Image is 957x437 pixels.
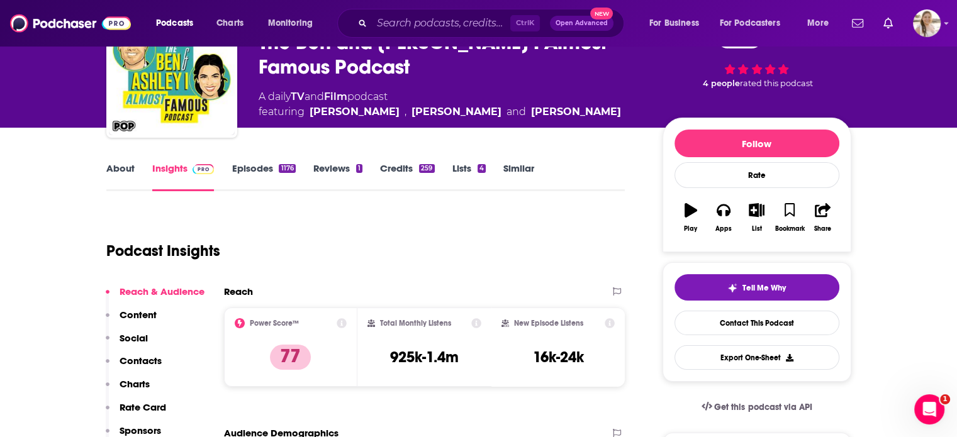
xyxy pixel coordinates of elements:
[120,378,150,390] p: Charts
[847,13,868,34] a: Show notifications dropdown
[106,401,166,424] button: Rate Card
[674,311,839,335] a: Contact This Podcast
[120,309,157,321] p: Content
[216,14,243,32] span: Charts
[259,89,621,119] div: A daily podcast
[674,130,839,157] button: Follow
[106,378,150,401] button: Charts
[663,18,851,97] div: 77 4 peoplerated this podcast
[372,13,510,33] input: Search podcasts, credits, & more...
[106,162,135,191] a: About
[814,225,831,233] div: Share
[120,332,148,344] p: Social
[279,164,295,173] div: 1176
[691,392,822,423] a: Get this podcast via API
[684,225,697,233] div: Play
[720,14,780,32] span: For Podcasters
[775,225,804,233] div: Bookmark
[356,164,362,173] div: 1
[156,14,193,32] span: Podcasts
[152,162,215,191] a: InsightsPodchaser Pro
[913,9,941,37] button: Show profile menu
[313,162,362,191] a: Reviews1
[940,394,950,404] span: 1
[310,104,400,119] a: Ashley Iaconetti
[109,9,235,135] img: The Ben and Ashley I Almost Famous Podcast
[106,309,157,332] button: Content
[514,319,583,328] h2: New Episode Listens
[380,319,451,328] h2: Total Monthly Listens
[419,164,434,173] div: 259
[878,13,898,34] a: Show notifications dropdown
[208,13,251,33] a: Charts
[270,345,311,370] p: 77
[714,402,812,412] span: Get this podcast via API
[250,319,299,328] h2: Power Score™
[773,195,806,240] button: Bookmark
[452,162,486,191] a: Lists4
[259,104,621,119] span: featuring
[106,285,204,309] button: Reach & Audience
[740,195,773,240] button: List
[913,9,941,37] span: Logged in as acquavie
[727,283,737,293] img: tell me why sparkle
[752,225,762,233] div: List
[232,162,295,191] a: Episodes1176
[913,9,941,37] img: User Profile
[106,332,148,355] button: Social
[550,16,613,31] button: Open AdvancedNew
[305,91,324,102] span: and
[380,162,434,191] a: Credits259
[533,348,584,367] h3: 16k-24k
[120,355,162,367] p: Contacts
[641,13,715,33] button: open menu
[106,355,162,378] button: Contacts
[674,345,839,370] button: Export One-Sheet
[349,9,636,38] div: Search podcasts, credits, & more...
[674,195,707,240] button: Play
[742,283,786,293] span: Tell Me Why
[224,285,253,297] h2: Reach
[807,14,829,32] span: More
[411,104,501,119] a: Benjamin Higgins
[712,13,798,33] button: open menu
[120,424,161,436] p: Sponsors
[324,91,347,102] a: Film
[506,104,526,119] span: and
[147,13,210,33] button: open menu
[259,13,329,33] button: open menu
[503,162,534,191] a: Similar
[193,164,215,174] img: Podchaser Pro
[120,285,204,297] p: Reach & Audience
[740,79,813,88] span: rated this podcast
[268,14,313,32] span: Monitoring
[10,11,131,35] img: Podchaser - Follow, Share and Rate Podcasts
[649,14,699,32] span: For Business
[390,348,459,367] h3: 925k-1.4m
[478,164,486,173] div: 4
[798,13,844,33] button: open menu
[715,225,732,233] div: Apps
[106,241,220,260] h1: Podcast Insights
[914,394,944,424] iframe: Intercom live chat
[405,104,406,119] span: ,
[590,8,613,19] span: New
[707,195,740,240] button: Apps
[556,20,608,26] span: Open Advanced
[291,91,305,102] a: TV
[674,162,839,188] div: Rate
[806,195,839,240] button: Share
[510,15,540,31] span: Ctrl K
[674,274,839,301] button: tell me why sparkleTell Me Why
[120,401,166,413] p: Rate Card
[703,79,740,88] span: 4 people
[531,104,621,119] div: [PERSON_NAME]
